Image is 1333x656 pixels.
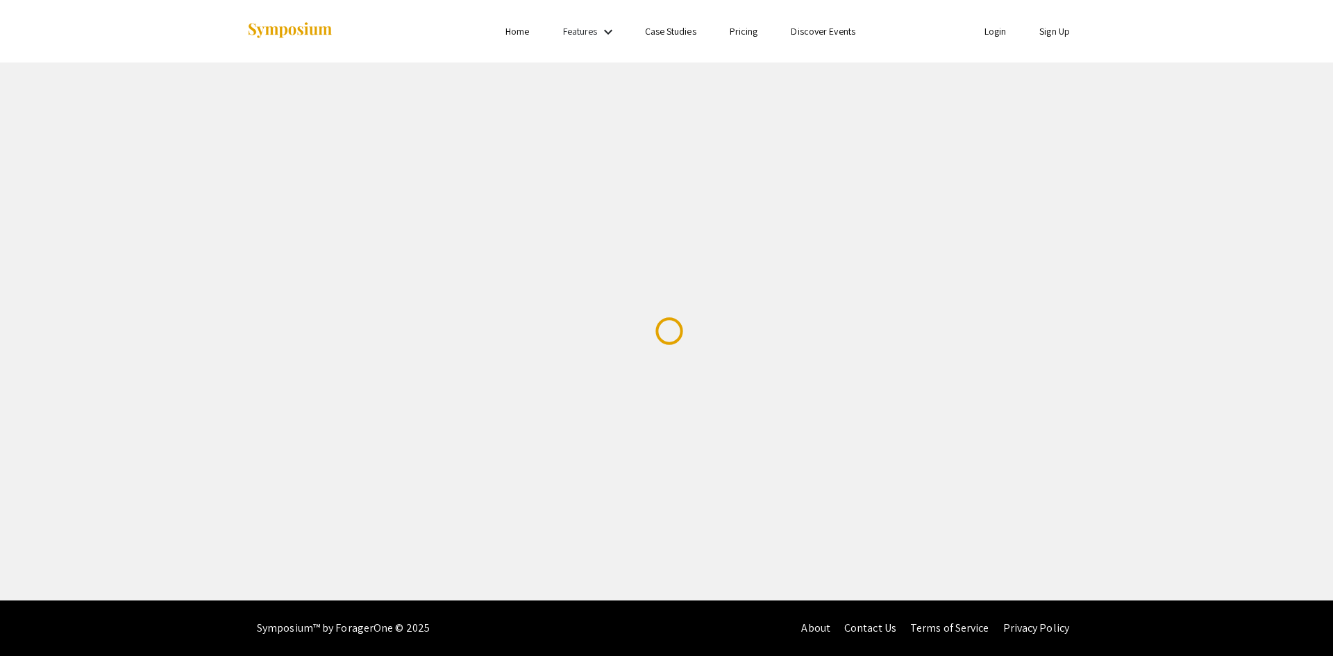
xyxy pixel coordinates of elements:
a: Contact Us [844,621,896,635]
a: Terms of Service [910,621,989,635]
mat-icon: Expand Features list [600,24,617,40]
img: Symposium by ForagerOne [246,22,333,40]
a: Features [563,25,598,37]
a: Discover Events [791,25,855,37]
a: Login [984,25,1007,37]
a: Privacy Policy [1003,621,1069,635]
a: Sign Up [1039,25,1070,37]
a: Home [505,25,529,37]
a: About [801,621,830,635]
div: Symposium™ by ForagerOne © 2025 [257,600,430,656]
a: Pricing [730,25,758,37]
a: Case Studies [645,25,696,37]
